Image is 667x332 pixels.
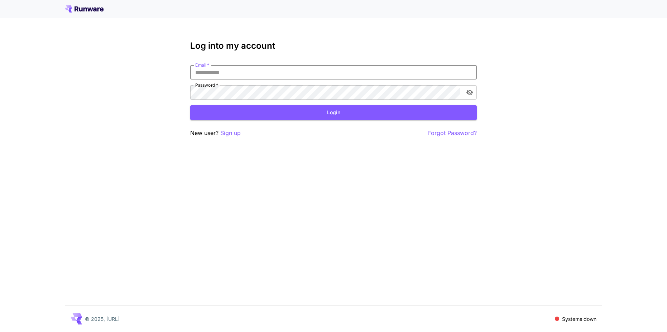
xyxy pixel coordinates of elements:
label: Password [195,82,218,88]
label: Email [195,62,209,68]
h3: Log into my account [190,41,477,51]
button: toggle password visibility [463,86,476,99]
button: Forgot Password? [428,129,477,138]
p: New user? [190,129,241,138]
button: Login [190,105,477,120]
p: © 2025, [URL] [85,315,120,323]
button: Sign up [220,129,241,138]
p: Systems down [562,315,596,323]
